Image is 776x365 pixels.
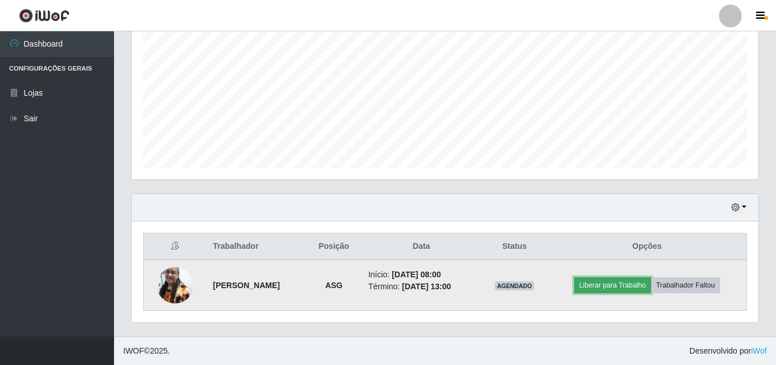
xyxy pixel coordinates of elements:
span: © 2025 . [123,345,170,357]
a: iWof [751,346,767,355]
img: CoreUI Logo [19,9,70,23]
time: [DATE] 08:00 [392,270,441,279]
th: Opções [548,233,747,260]
strong: [PERSON_NAME] [213,281,279,290]
span: IWOF [123,346,144,355]
strong: ASG [325,281,342,290]
span: AGENDADO [495,281,535,290]
th: Status [481,233,547,260]
img: 1723155569016.jpeg [157,261,193,309]
li: Término: [368,281,474,293]
span: Desenvolvido por [689,345,767,357]
th: Data [361,233,481,260]
th: Posição [306,233,361,260]
button: Trabalhador Faltou [651,277,720,293]
li: Início: [368,269,474,281]
th: Trabalhador [206,233,306,260]
time: [DATE] 13:00 [402,282,451,291]
button: Liberar para Trabalho [574,277,651,293]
